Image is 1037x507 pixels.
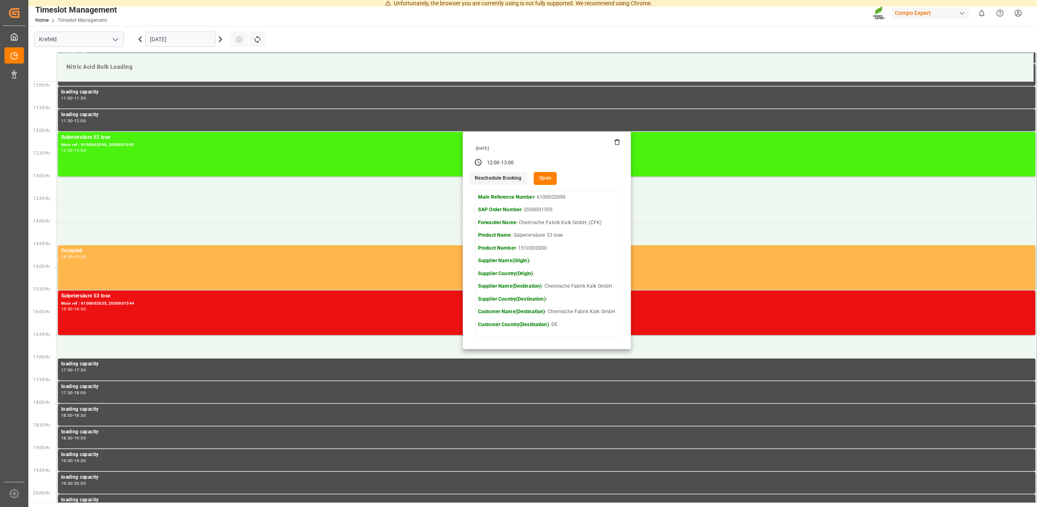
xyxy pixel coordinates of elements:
[478,219,615,227] p: - Chemische Fabrik Kalk GmbH, (CFK)
[109,33,121,46] button: open menu
[892,7,969,19] div: Compo Expert
[63,59,1027,74] div: Nitric Acid Bulk Loading
[61,360,1032,368] div: loading capacity
[33,106,50,110] span: 11:30 Hr
[61,134,1032,142] div: Salpetersäure 53 lose
[478,194,615,201] p: - 6100002090
[33,287,50,291] span: 15:30 Hr
[33,310,50,314] span: 16:00 Hr
[478,321,615,329] p: - DE
[469,172,527,185] button: Reschedule Booking
[73,148,74,152] div: -
[61,414,73,417] div: 18:00
[73,368,74,372] div: -
[478,271,533,276] strong: Supplier Country(Origin)
[33,355,50,359] span: 17:00 Hr
[61,473,1032,482] div: loading capacity
[35,17,49,23] a: Home
[74,482,86,485] div: 20:00
[61,459,73,462] div: 19:00
[478,322,549,327] strong: Customer Country(Destination)
[478,309,545,314] strong: Customer Name(Destination)
[73,482,74,485] div: -
[73,119,74,123] div: -
[61,142,1032,148] div: Main ref : 6100002090, 2000001595
[61,119,73,123] div: 11:30
[973,4,991,22] button: show 0 new notifications
[478,283,615,290] p: - Chemische Fabrik Kalk GmbH
[33,378,50,382] span: 17:30 Hr
[533,172,557,185] button: Open
[61,482,73,485] div: 19:30
[61,247,1032,255] div: Occupied
[478,296,615,303] p: -
[61,428,1032,436] div: loading capacity
[73,255,74,259] div: -
[74,96,86,100] div: 11:30
[61,496,1032,504] div: loading capacity
[35,4,117,16] div: Timeslot Management
[61,451,1032,459] div: loading capacity
[33,468,50,473] span: 19:30 Hr
[478,245,615,252] p: - 1510002000
[73,96,74,100] div: -
[61,391,73,395] div: 17:30
[33,423,50,427] span: 18:30 Hr
[74,391,86,395] div: 18:00
[74,307,86,311] div: 16:30
[73,436,74,440] div: -
[873,6,886,20] img: Screenshot%202023-09-29%20at%2010.02.21.png_1712312052.png
[478,296,546,302] strong: Supplier Country(Destination)
[74,368,86,372] div: 17:30
[33,196,50,201] span: 13:30 Hr
[33,83,50,87] span: 11:00 Hr
[74,148,86,152] div: 13:00
[33,128,50,133] span: 12:00 Hr
[500,159,501,167] div: -
[73,391,74,395] div: -
[478,308,615,316] p: - Chemische Fabrik Kalk GmbH
[73,307,74,311] div: -
[74,459,86,462] div: 19:30
[33,242,50,246] span: 14:30 Hr
[478,207,521,212] strong: SAP Order Number
[33,332,50,337] span: 16:30 Hr
[61,255,73,259] div: 14:30
[478,257,615,265] p: -
[34,32,124,47] input: Type to search/select
[61,111,1032,119] div: loading capacity
[61,300,1032,307] div: Main ref : 6100002035, 2000001544
[74,414,86,417] div: 18:30
[33,219,50,223] span: 14:00 Hr
[61,148,73,152] div: 12:00
[991,4,1009,22] button: Help Center
[473,146,621,151] div: [DATE]
[501,159,514,167] div: 13:00
[61,307,73,311] div: 15:30
[61,383,1032,391] div: loading capacity
[33,151,50,155] span: 12:30 Hr
[61,405,1032,414] div: loading capacity
[33,445,50,450] span: 19:00 Hr
[478,258,529,263] strong: Supplier Name(Origin)
[61,292,1032,300] div: Salpetersäure 53 lose
[478,270,615,278] p: -
[33,491,50,495] span: 20:00 Hr
[487,159,500,167] div: 12:00
[478,194,534,200] strong: Main Reference Number
[33,174,50,178] span: 13:00 Hr
[478,206,615,214] p: - 2000001595
[478,283,542,289] strong: Supplier Name(Destination)
[74,119,86,123] div: 12:00
[478,245,516,251] strong: Product Number
[892,5,973,21] button: Compo Expert
[73,414,74,417] div: -
[61,88,1032,96] div: loading capacity
[33,264,50,269] span: 15:00 Hr
[61,368,73,372] div: 17:00
[478,232,615,239] p: - Salpetersäure 53 lose
[74,255,86,259] div: 15:30
[478,220,516,225] strong: Forwarder Name
[61,96,73,100] div: 11:00
[33,400,50,405] span: 18:00 Hr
